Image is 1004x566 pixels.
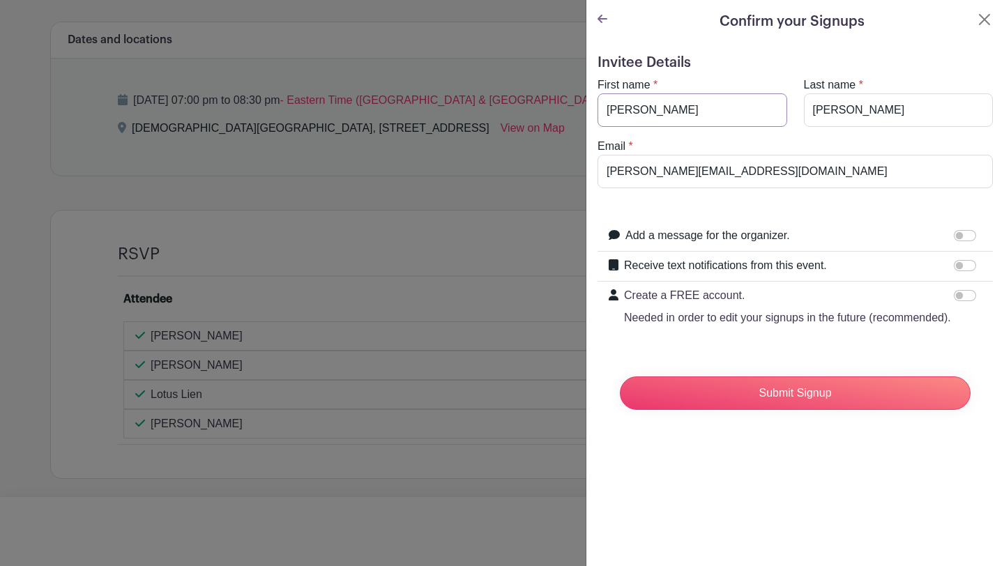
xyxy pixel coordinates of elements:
[598,138,625,155] label: Email
[804,77,856,93] label: Last name
[720,11,865,32] h5: Confirm your Signups
[598,77,651,93] label: First name
[620,376,971,410] input: Submit Signup
[624,257,827,274] label: Receive text notifications from this event.
[624,287,951,304] p: Create a FREE account.
[624,309,951,326] p: Needed in order to edit your signups in the future (recommended).
[625,227,790,244] label: Add a message for the organizer.
[598,54,993,71] h5: Invitee Details
[976,11,993,28] button: Close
